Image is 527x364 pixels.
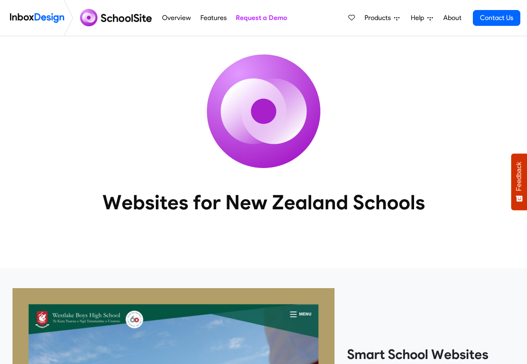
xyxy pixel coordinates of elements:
[77,8,157,28] img: schoolsite logo
[66,190,462,215] heading: Websites for New Zealand Schools
[511,153,527,210] button: Feedback - Show survey
[189,36,339,186] img: icon_schoolsite.svg
[441,10,464,26] a: About
[198,10,229,26] a: Features
[347,346,515,363] heading: Smart School Websites
[361,10,403,26] a: Products
[407,10,436,26] a: Help
[515,162,523,191] span: Feedback
[411,13,427,23] span: Help
[473,10,520,26] a: Contact Us
[160,10,193,26] a: Overview
[233,10,289,26] a: Request a Demo
[365,13,394,23] span: Products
